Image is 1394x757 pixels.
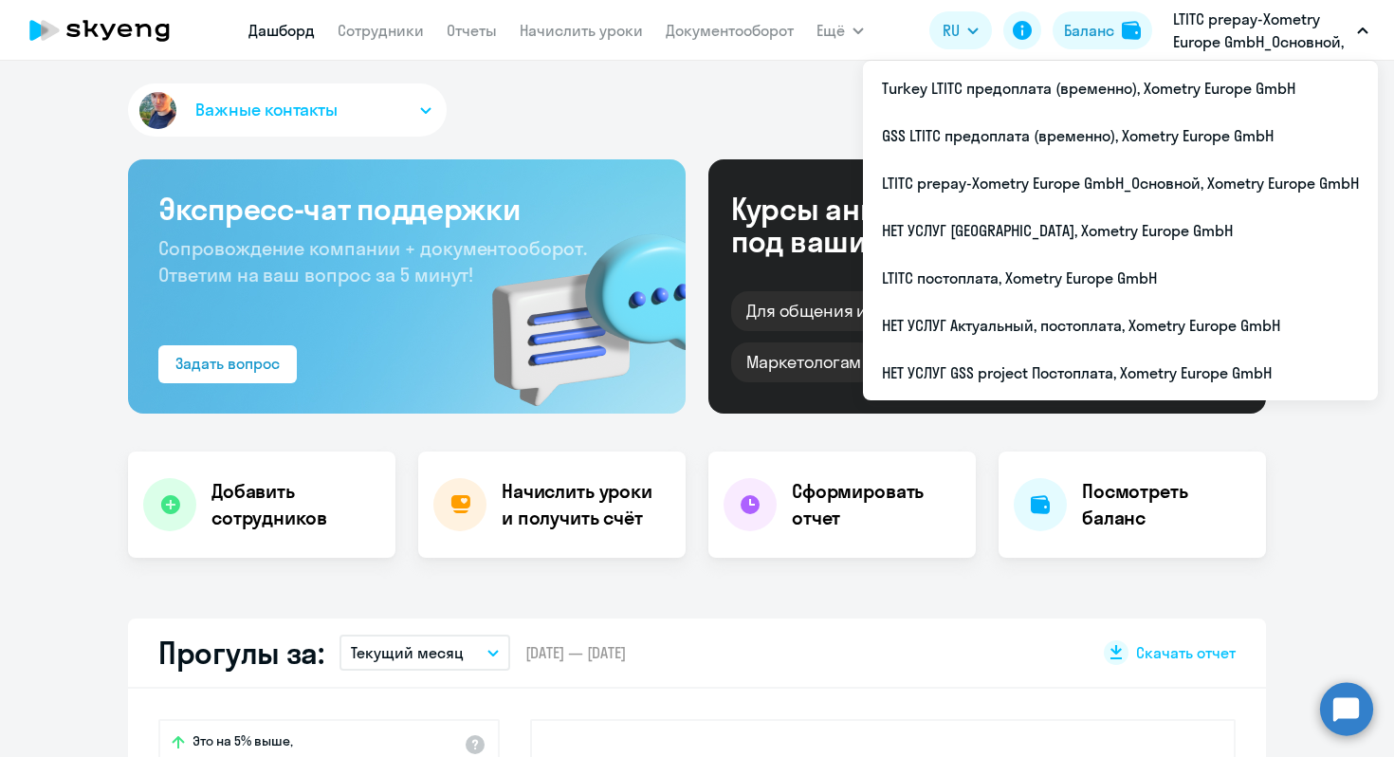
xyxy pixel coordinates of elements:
[792,478,961,531] h4: Сформировать отчет
[1173,8,1349,53] p: LTITC prepay-Xometry Europe GmbH_Основной, Xometry Europe GmbH
[211,478,380,531] h4: Добавить сотрудников
[158,345,297,383] button: Задать вопрос
[731,193,1055,257] div: Курсы английского под ваши цели
[863,61,1378,400] ul: Ещё
[195,98,338,122] span: Важные контакты
[175,352,280,375] div: Задать вопрос
[731,291,992,331] div: Для общения и путешествий
[502,478,667,531] h4: Начислить уроки и получить счёт
[520,21,643,40] a: Начислить уроки
[1064,19,1114,42] div: Баланс
[525,642,626,663] span: [DATE] — [DATE]
[666,21,794,40] a: Документооборот
[158,190,655,228] h3: Экспресс-чат поддержки
[1136,642,1236,663] span: Скачать отчет
[158,236,587,286] span: Сопровождение компании + документооборот. Ответим на ваш вопрос за 5 минут!
[447,21,497,40] a: Отчеты
[943,19,960,42] span: RU
[1082,478,1251,531] h4: Посмотреть баланс
[136,88,180,133] img: avatar
[248,21,315,40] a: Дашборд
[731,342,876,382] div: Маркетологам
[816,11,864,49] button: Ещё
[193,732,293,755] span: Это на 5% выше,
[351,641,464,664] p: Текущий месяц
[929,11,992,49] button: RU
[1122,21,1141,40] img: balance
[1053,11,1152,49] button: Балансbalance
[338,21,424,40] a: Сотрудники
[339,635,510,671] button: Текущий месяц
[128,83,447,137] button: Важные контакты
[816,19,845,42] span: Ещё
[465,200,686,414] img: bg-img
[158,634,324,672] h2: Прогулы за:
[1164,8,1378,53] button: LTITC prepay-Xometry Europe GmbH_Основной, Xometry Europe GmbH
